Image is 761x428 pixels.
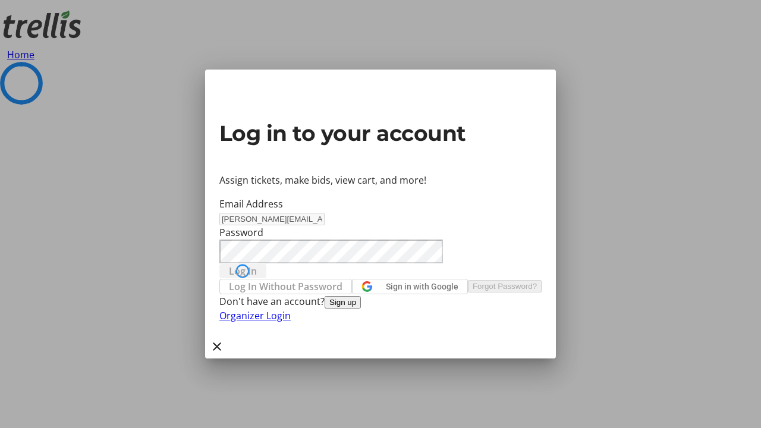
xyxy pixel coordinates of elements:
[219,294,542,309] div: Don't have an account?
[219,309,291,322] a: Organizer Login
[219,226,263,239] label: Password
[219,173,542,187] p: Assign tickets, make bids, view cart, and more!
[325,296,361,309] button: Sign up
[219,117,542,149] h2: Log in to your account
[205,335,229,358] button: Close
[219,197,283,210] label: Email Address
[219,213,325,225] input: Email Address
[468,280,542,292] button: Forgot Password?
